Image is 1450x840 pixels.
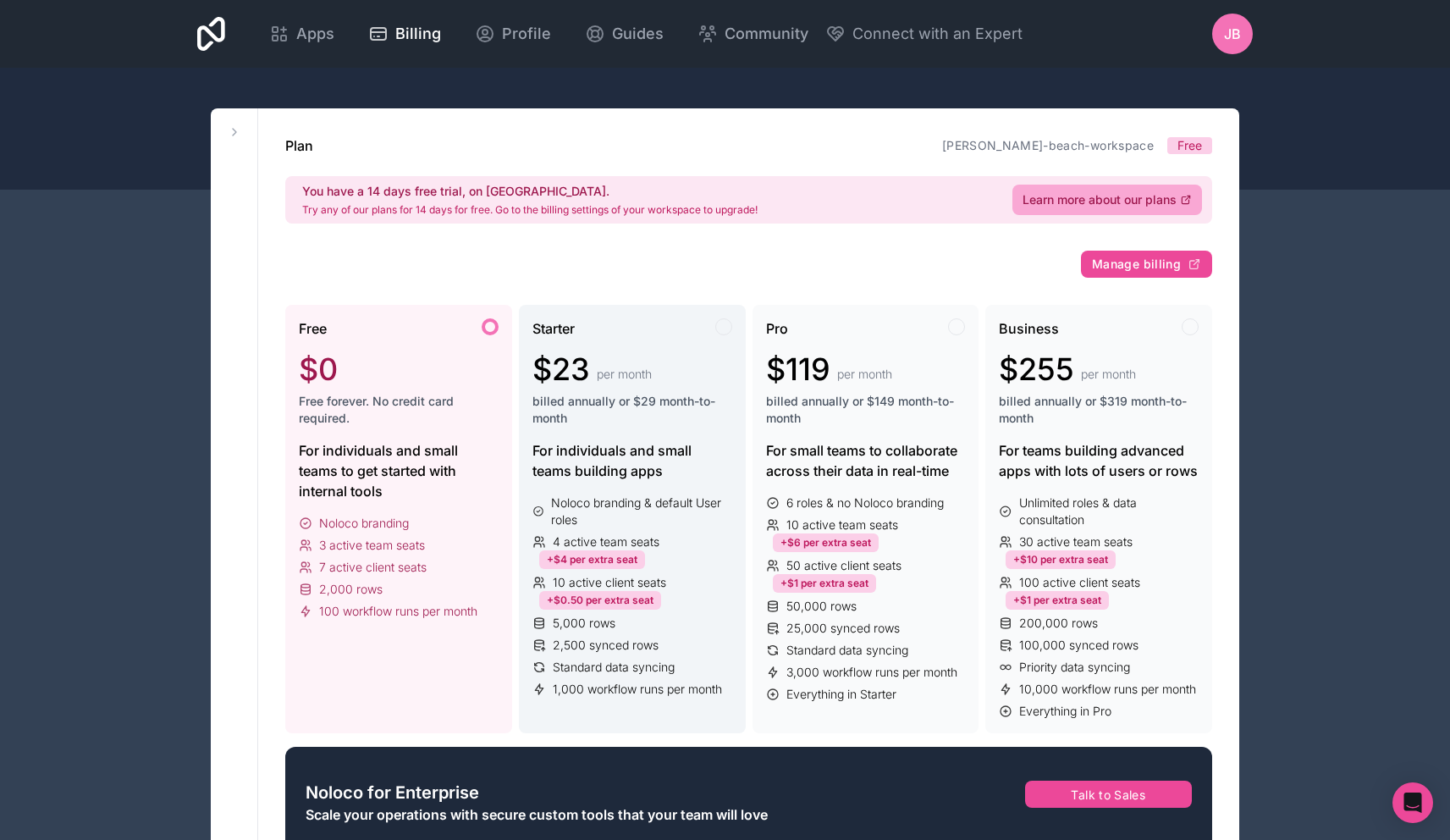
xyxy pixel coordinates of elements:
div: +$0.50 per extra seat [539,591,661,610]
div: For individuals and small teams building apps [532,440,732,481]
span: 3 active team seats [319,537,425,554]
span: Community [725,22,808,46]
span: Unlimited roles & data consultation [1019,495,1199,528]
span: Everything in Pro [1019,703,1111,720]
span: per month [597,366,652,383]
span: 3,000 workflow runs per month [786,664,957,681]
span: Free forever. No credit card required. [299,393,499,427]
span: Starter [532,318,575,339]
span: Free [1177,137,1202,154]
div: For teams building advanced apps with lots of users or rows [999,440,1199,481]
div: For small teams to collaborate across their data in real-time [766,440,966,481]
span: Manage billing [1092,257,1181,272]
a: Billing [355,15,455,52]
span: 50,000 rows [786,598,857,615]
span: 10 active client seats [553,574,666,591]
span: Standard data syncing [553,659,675,676]
span: 4 active team seats [553,533,659,550]
span: Apps [296,22,334,46]
span: Connect with an Expert [852,22,1023,46]
a: Profile [461,15,565,52]
span: per month [837,366,892,383]
a: Community [684,15,822,52]
button: Talk to Sales [1025,781,1193,808]
a: [PERSON_NAME]-beach-workspace [942,138,1154,152]
div: +$4 per extra seat [539,550,645,569]
span: Priority data syncing [1019,659,1130,676]
div: +$1 per extra seat [773,574,876,593]
span: 5,000 rows [553,615,615,632]
span: $119 [766,352,830,386]
span: 50 active client seats [786,557,901,574]
span: 10 active team seats [786,517,898,533]
span: 2,500 synced rows [553,637,659,654]
span: Billing [395,22,441,46]
div: +$6 per extra seat [773,533,879,552]
span: Noloco branding [319,515,409,532]
span: 7 active client seats [319,559,427,576]
span: Free [299,318,327,339]
span: 100 workflow runs per month [319,603,477,620]
span: Noloco branding & default User roles [551,495,731,528]
a: Apps [256,15,348,52]
span: Standard data syncing [786,642,908,659]
div: For individuals and small teams to get started with internal tools [299,440,499,501]
span: JB [1224,24,1241,44]
h1: Plan [285,135,313,156]
div: Scale your operations with secure custom tools that your team will love [306,804,901,825]
span: 2,000 rows [319,581,383,598]
span: billed annually or $319 month-to-month [999,393,1199,427]
span: Noloco for Enterprise [306,781,479,804]
span: 100 active client seats [1019,574,1140,591]
div: +$10 per extra seat [1006,550,1116,569]
span: 30 active team seats [1019,533,1133,550]
span: 6 roles & no Noloco branding [786,495,944,511]
span: 25,000 synced rows [786,620,900,637]
span: billed annually or $29 month-to-month [532,393,732,427]
span: $23 [532,352,590,386]
p: Try any of our plans for 14 days for free. Go to the billing settings of your workspace to upgrade! [302,203,758,217]
span: Business [999,318,1059,339]
h2: You have a 14 days free trial, on [GEOGRAPHIC_DATA]. [302,183,758,200]
a: Learn more about our plans [1012,185,1202,215]
span: Guides [612,22,664,46]
button: Manage billing [1081,251,1212,278]
span: $0 [299,352,338,386]
span: Learn more about our plans [1023,191,1177,208]
button: Connect with an Expert [825,22,1023,46]
span: per month [1081,366,1136,383]
span: Everything in Starter [786,686,896,703]
span: billed annually or $149 month-to-month [766,393,966,427]
div: +$1 per extra seat [1006,591,1109,610]
span: 1,000 workflow runs per month [553,681,722,698]
span: 200,000 rows [1019,615,1098,632]
div: Open Intercom Messenger [1392,782,1433,823]
span: $255 [999,352,1074,386]
a: Guides [571,15,677,52]
span: 100,000 synced rows [1019,637,1138,654]
span: Profile [502,22,551,46]
span: 10,000 workflow runs per month [1019,681,1196,698]
span: Pro [766,318,788,339]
